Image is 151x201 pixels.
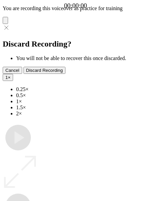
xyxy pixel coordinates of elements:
button: Cancel [3,67,22,74]
li: 1× [16,98,148,105]
button: 1× [3,74,13,81]
li: 2× [16,111,148,117]
span: 1 [5,75,8,80]
li: You will not be able to recover this once discarded. [16,55,148,61]
p: You are recording this voiceover as practice for training [3,5,148,11]
h2: Discard Recording? [3,39,148,49]
li: 0.5× [16,92,148,98]
a: 00:00:00 [64,2,87,9]
li: 0.25× [16,86,148,92]
li: 1.5× [16,105,148,111]
button: Discard Recording [23,67,66,74]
